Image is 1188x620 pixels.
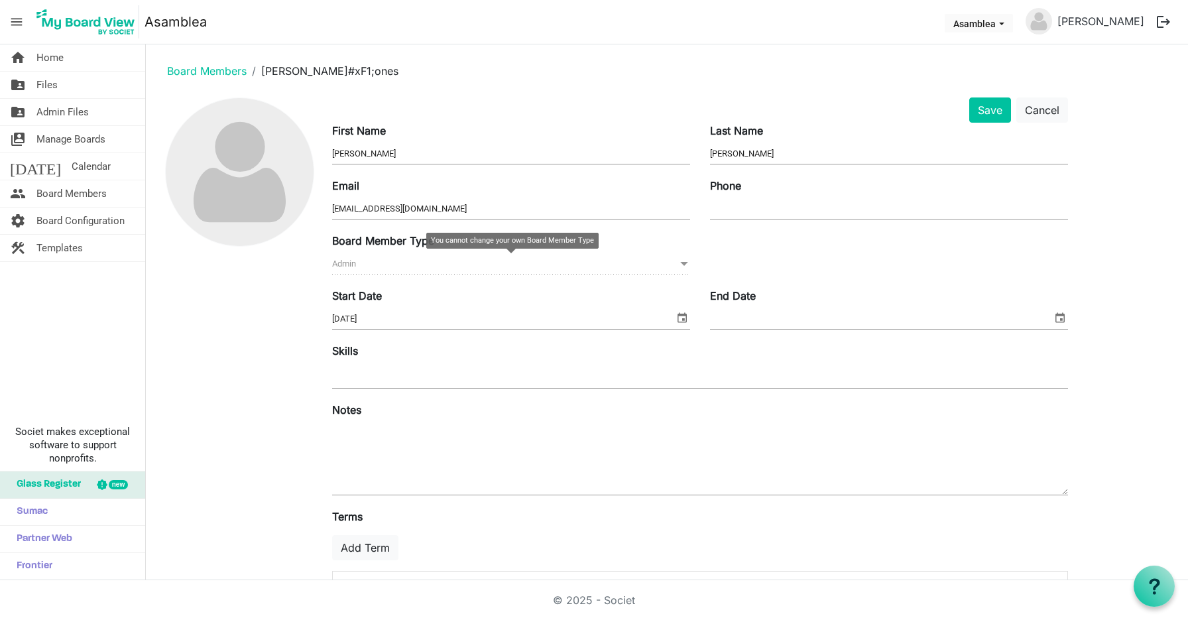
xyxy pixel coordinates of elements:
[6,425,139,465] span: Societ makes exceptional software to support nonprofits.
[36,235,83,261] span: Templates
[553,593,635,607] a: © 2025 - Societ
[10,72,26,98] span: folder_shared
[332,343,358,359] label: Skills
[72,153,111,180] span: Calendar
[332,509,363,525] label: Terms
[332,233,434,249] label: Board Member Type
[247,63,398,79] li: [PERSON_NAME]#xF1;ones
[710,288,756,304] label: End Date
[4,9,29,34] span: menu
[36,180,107,207] span: Board Members
[10,235,26,261] span: construction
[36,72,58,98] span: Files
[10,126,26,153] span: switch_account
[710,178,741,194] label: Phone
[10,153,61,180] span: [DATE]
[166,98,314,246] img: no-profile-picture.svg
[10,44,26,71] span: home
[36,99,89,125] span: Admin Files
[109,480,128,489] div: new
[969,97,1011,123] button: Save
[36,208,125,234] span: Board Configuration
[1026,8,1052,34] img: no-profile-picture.svg
[167,64,247,78] a: Board Members
[427,233,598,248] div: You cannot change your own Board Member Type
[10,526,72,552] span: Partner Web
[1052,309,1068,326] span: select
[10,180,26,207] span: people
[10,471,81,498] span: Glass Register
[332,178,359,194] label: Email
[1052,8,1150,34] a: [PERSON_NAME]
[32,5,145,38] a: My Board View Logo
[332,123,386,139] label: First Name
[332,535,398,560] button: Add Term
[10,208,26,234] span: settings
[332,402,361,418] label: Notes
[332,288,382,304] label: Start Date
[145,9,207,35] a: Asamblea
[10,99,26,125] span: folder_shared
[10,499,48,525] span: Sumac
[1016,97,1068,123] button: Cancel
[1150,8,1177,36] button: logout
[36,126,105,153] span: Manage Boards
[32,5,139,38] img: My Board View Logo
[710,123,763,139] label: Last Name
[36,44,64,71] span: Home
[10,553,52,580] span: Frontier
[674,309,690,326] span: select
[945,14,1013,32] button: Asamblea dropdownbutton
